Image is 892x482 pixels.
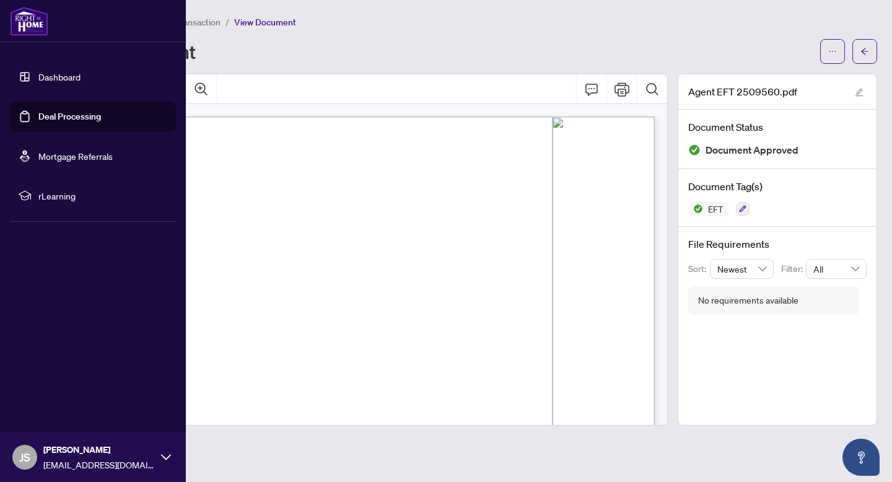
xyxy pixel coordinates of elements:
a: Deal Processing [38,111,101,122]
p: Filter: [781,262,806,276]
span: Document Approved [706,142,798,159]
div: No requirements available [698,294,798,307]
h4: File Requirements [688,237,867,252]
span: edit [855,88,864,97]
a: Dashboard [38,71,81,82]
img: Document Status [688,144,701,156]
span: Agent EFT 2509560.pdf [688,84,797,99]
span: View Document [234,17,296,28]
a: Mortgage Referrals [38,151,113,162]
span: ellipsis [828,47,837,56]
h4: Document Status [688,120,867,134]
span: EFT [703,204,728,213]
img: Status Icon [688,201,703,216]
span: [PERSON_NAME] [43,443,155,457]
button: Open asap [842,439,880,476]
span: rLearning [38,189,167,203]
p: Sort: [688,262,710,276]
span: View Transaction [154,17,221,28]
li: / [225,15,229,29]
span: JS [19,449,30,466]
img: logo [10,6,48,36]
span: Newest [717,260,767,278]
span: [EMAIL_ADDRESS][DOMAIN_NAME] [43,458,155,471]
span: All [813,260,859,278]
h4: Document Tag(s) [688,179,867,194]
span: arrow-left [860,47,869,56]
